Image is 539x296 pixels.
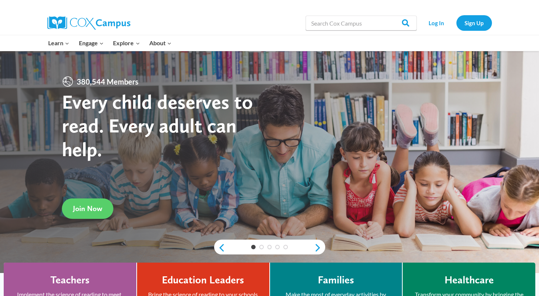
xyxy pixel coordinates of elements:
h4: Education Leaders [162,274,244,286]
a: 3 [267,245,272,249]
a: 5 [283,245,288,249]
a: 4 [275,245,280,249]
a: Sign Up [456,15,492,30]
a: Join Now [62,198,113,219]
h4: Families [318,274,354,286]
span: About [149,38,172,48]
h4: Healthcare [445,274,494,286]
span: Learn [48,38,69,48]
span: Join Now [73,204,102,213]
a: previous [214,243,225,252]
div: content slider buttons [214,240,325,255]
img: Cox Campus [47,16,130,30]
a: next [314,243,325,252]
strong: Every child deserves to read. Every adult can help. [62,90,253,161]
a: 1 [251,245,256,249]
nav: Secondary Navigation [420,15,492,30]
span: Engage [79,38,104,48]
span: Explore [113,38,140,48]
h4: Teachers [50,274,90,286]
input: Search Cox Campus [306,16,417,30]
a: Log In [420,15,453,30]
nav: Primary Navigation [44,35,176,51]
a: 2 [259,245,264,249]
span: 380,544 Members [74,76,142,88]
